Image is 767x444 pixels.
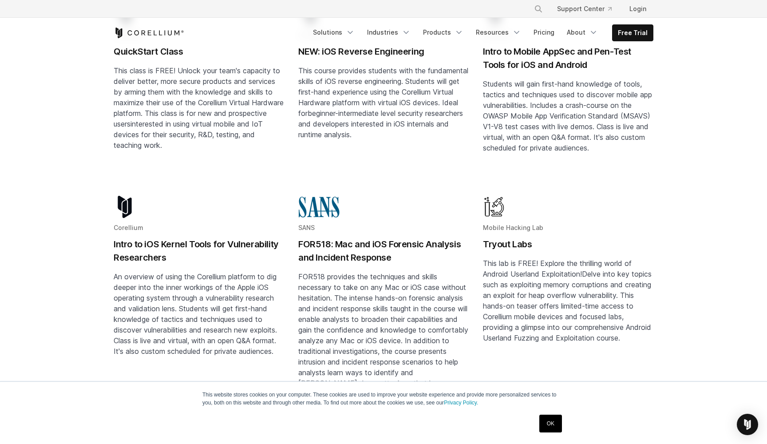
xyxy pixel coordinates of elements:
[613,25,653,41] a: Free Trial
[483,79,652,152] span: Students will gain first-hand knowledge of tools, tactics and techniques used to discover mobile ...
[550,1,619,17] a: Support Center
[114,196,136,218] img: corellium-logo-icon-dark
[483,196,505,218] img: Mobile Hacking Lab - Graphic Only
[362,24,416,40] a: Industries
[523,1,653,17] div: Navigation Menu
[622,1,653,17] a: Login
[114,119,263,150] span: interested in using virtual mobile and IoT devices for their security, R&D, testing, and teaching...
[114,28,184,38] a: Corellium Home
[298,196,469,428] a: Blog post summary: FOR518: Mac and iOS Forensic Analysis and Incident Response
[418,24,469,40] a: Products
[483,238,653,251] h2: Tryout Labs
[298,224,315,231] span: SANS
[298,196,340,218] img: sans-logo-cropped
[298,272,468,398] span: FOR518 provides the techniques and skills necessary to take on any Mac or iOS case without hesita...
[483,196,653,428] a: Blog post summary: Tryout Labs
[561,24,603,40] a: About
[308,24,360,40] a: Solutions
[483,3,653,182] a: Blog post summary: Intro to Mobile AppSec and Pen-Test Tools for iOS and Android
[298,3,469,182] a: Blog post summary: NEW: iOS Reverse Engineering
[444,400,478,406] a: Privacy Policy.
[483,45,653,71] h2: Intro to Mobile AppSec and Pen-Test Tools for iOS and Android
[298,65,469,140] p: This course provides students with the fundamental skills of iOS reverse engineering. Students wi...
[483,270,652,342] span: Delve into key topics such as exploiting memory corruptions and creating an exploit for heap over...
[530,1,546,17] button: Search
[298,45,469,58] h2: NEW: iOS Reverse Engineering
[114,224,143,231] span: Corellium
[737,414,758,435] div: Open Intercom Messenger
[539,415,562,432] a: OK
[114,3,284,182] a: Blog post summary: QuickStart Class
[202,391,565,407] p: This website stores cookies on your computer. These cookies are used to improve your website expe...
[470,24,526,40] a: Resources
[528,24,560,40] a: Pricing
[298,109,463,139] span: beginner-intermediate level security researchers and developers interested in iOS internals and r...
[114,238,284,264] h2: Intro to iOS Kernel Tools for Vulnerability Researchers
[114,66,284,128] span: This class is FREE! Unlock your team's capacity to deliver better, more secure products and servi...
[298,238,469,264] h2: FOR518: Mac and iOS Forensic Analysis and Incident Response
[483,259,632,278] span: This lab is FREE! Explore the thrilling world of Android Userland Exploitation!
[114,196,284,428] a: Blog post summary: Intro to iOS Kernel Tools for Vulnerability Researchers
[114,272,277,356] span: An overview of using the Corellium platform to dig deeper into the inner workings of the Apple iO...
[483,224,543,231] span: Mobile Hacking Lab
[114,45,284,58] h2: QuickStart Class
[308,24,653,41] div: Navigation Menu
